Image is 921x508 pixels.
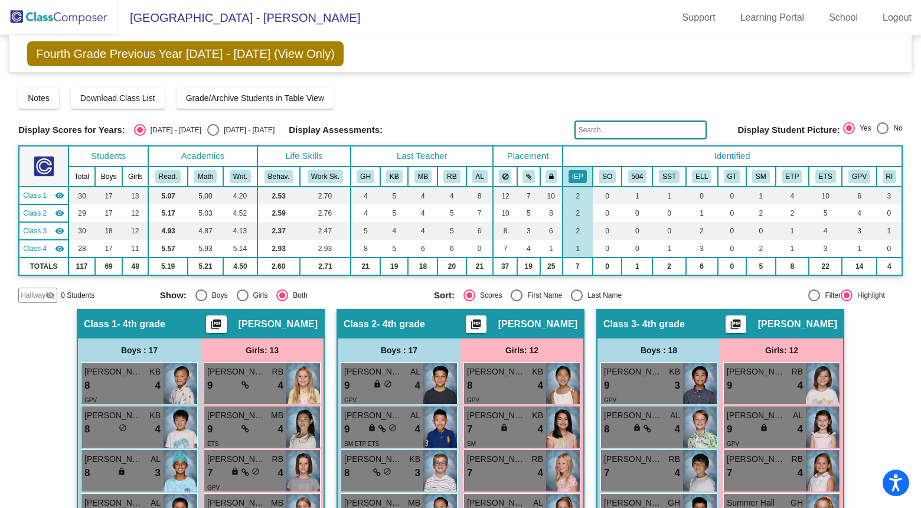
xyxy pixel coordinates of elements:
[373,380,381,388] span: lock
[883,170,897,183] button: RI
[593,167,622,187] th: Speech Only
[186,93,325,103] span: Grade/Archive Students in Table View
[809,187,842,204] td: 10
[889,123,902,133] div: No
[517,187,540,204] td: 7
[593,258,622,275] td: 0
[793,409,803,422] span: AL
[18,125,125,135] span: Display Scores for Years:
[746,240,776,258] td: 2
[718,204,746,222] td: 0
[19,187,68,204] td: Danna Lesko - 4th grade
[68,204,95,222] td: 29
[472,170,487,183] button: AL
[517,204,540,222] td: 5
[540,187,563,204] td: 10
[603,318,636,330] span: Class 3
[19,222,68,240] td: Sandra Hong - 4th grade
[842,167,877,187] th: Good Parent Volunteer
[19,204,68,222] td: Lori Arbucci - 4th grade
[207,422,213,437] span: 9
[597,338,720,362] div: Boys : 18
[729,318,743,335] mat-icon: picture_as_pdf
[718,240,746,258] td: 0
[652,167,685,187] th: Student Success Team
[593,187,622,204] td: 0
[23,190,47,201] span: Class 1
[686,240,718,258] td: 3
[122,258,148,275] td: 48
[289,125,383,135] span: Display Assessments:
[122,167,148,187] th: Girls
[437,204,466,222] td: 5
[95,187,122,204] td: 17
[55,209,64,218] mat-icon: visibility
[122,222,148,240] td: 12
[18,87,59,109] button: Notes
[466,240,494,258] td: 0
[160,290,187,301] span: Show:
[776,258,809,275] td: 8
[855,123,871,133] div: Yes
[148,187,188,204] td: 5.07
[408,258,437,275] td: 18
[239,318,318,330] span: [PERSON_NAME]
[731,8,814,27] a: Learning Portal
[727,378,732,393] span: 9
[188,240,223,258] td: 5.93
[68,258,95,275] td: 117
[652,222,685,240] td: 0
[380,204,408,222] td: 5
[384,380,392,388] span: do_not_disturb_alt
[380,258,408,275] td: 19
[842,258,877,275] td: 14
[469,318,483,335] mat-icon: picture_as_pdf
[434,289,699,301] mat-radio-group: Select an option
[68,222,95,240] td: 30
[351,222,380,240] td: 5
[792,366,803,378] span: RB
[540,240,563,258] td: 1
[188,204,223,222] td: 5.03
[574,121,707,139] input: Search...
[122,204,148,222] td: 12
[798,378,803,393] span: 4
[877,187,902,204] td: 3
[563,204,593,222] td: 2
[437,187,466,204] td: 4
[223,222,257,240] td: 4.13
[652,204,685,222] td: 0
[71,87,165,109] button: Download Class List
[146,125,201,135] div: [DATE] - [DATE]
[466,167,494,187] th: Aimee Lee
[207,366,266,378] span: [PERSON_NAME]
[257,240,300,258] td: 2.93
[257,222,300,240] td: 2.37
[118,8,360,27] span: [GEOGRAPHIC_DATA] - [PERSON_NAME]
[540,222,563,240] td: 6
[84,422,90,437] span: 8
[95,167,122,187] th: Boys
[493,187,517,204] td: 12
[724,170,740,183] button: GT
[95,222,122,240] td: 18
[95,258,122,275] td: 69
[61,290,94,301] span: 0 Students
[19,258,68,275] td: TOTALS
[493,240,517,258] td: 7
[467,378,472,393] span: 8
[604,378,609,393] span: 9
[467,409,526,422] span: [PERSON_NAME]
[842,222,877,240] td: 3
[344,378,350,393] span: 9
[652,187,685,204] td: 1
[380,240,408,258] td: 5
[45,291,55,300] mat-icon: visibility_off
[177,87,334,109] button: Grade/Archive Students in Table View
[437,240,466,258] td: 6
[517,222,540,240] td: 3
[249,290,268,301] div: Girls
[344,318,377,330] span: Class 2
[475,290,502,301] div: Scores
[194,170,217,183] button: Math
